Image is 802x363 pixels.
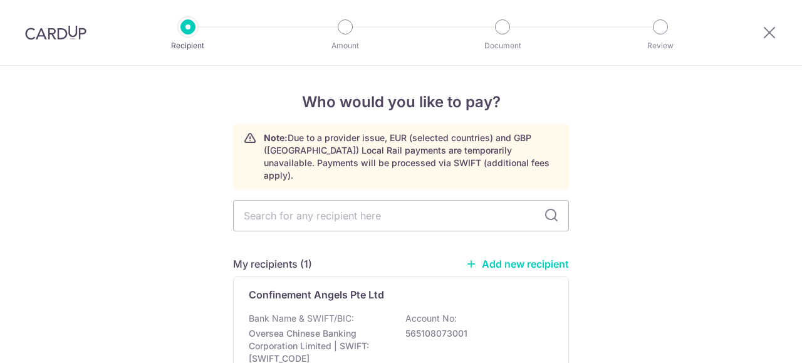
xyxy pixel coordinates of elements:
img: CardUp [25,25,86,40]
p: Amount [299,39,392,52]
h4: Who would you like to pay? [233,91,569,113]
input: Search for any recipient here [233,200,569,231]
a: Add new recipient [466,258,569,270]
p: Due to a provider issue, EUR (selected countries) and GBP ([GEOGRAPHIC_DATA]) Local Rail payments... [264,132,558,182]
p: 565108073001 [405,327,546,340]
p: Bank Name & SWIFT/BIC: [249,312,354,325]
iframe: Opens a widget where you can find more information [722,325,789,357]
strong: Note: [264,132,288,143]
p: Document [456,39,549,52]
p: Account No: [405,312,457,325]
p: Recipient [142,39,234,52]
p: Confinement Angels Pte Ltd [249,287,384,302]
h5: My recipients (1) [233,256,312,271]
p: Review [614,39,707,52]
